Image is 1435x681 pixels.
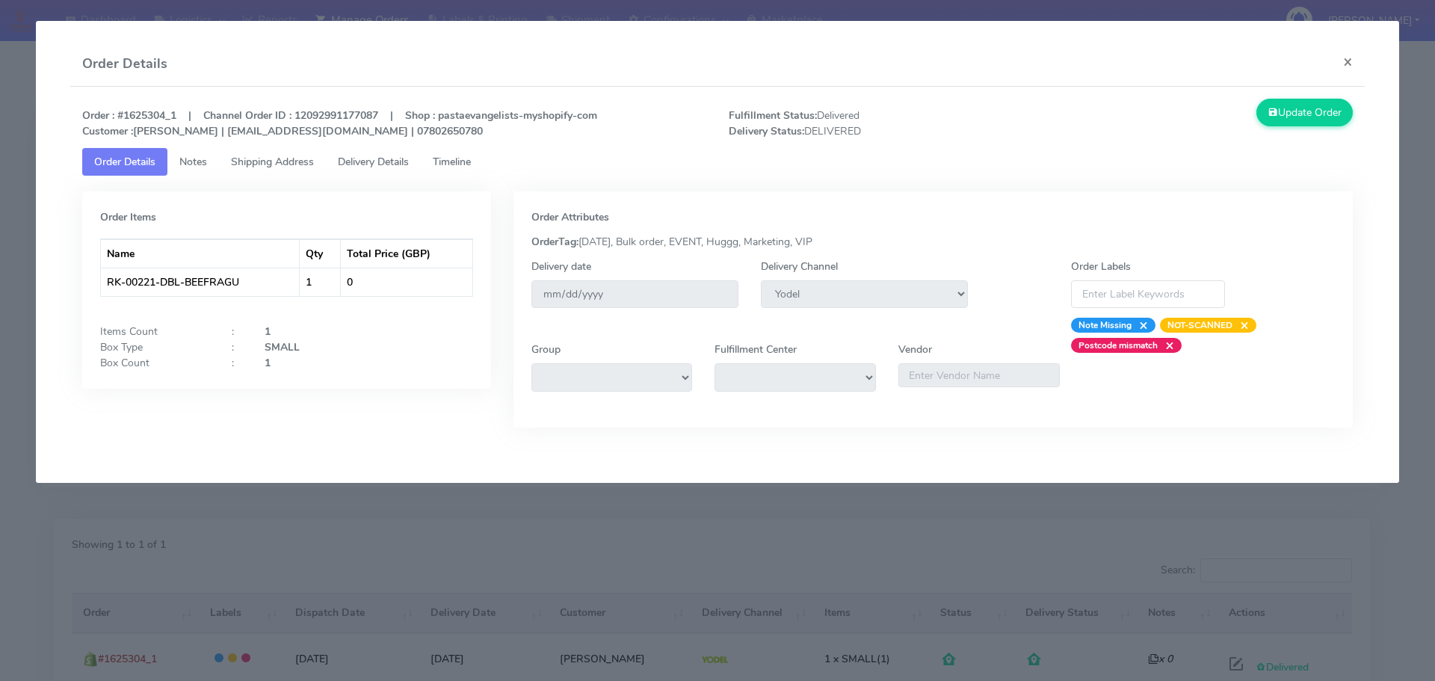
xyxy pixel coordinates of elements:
[531,210,609,224] strong: Order Attributes
[179,155,207,169] span: Notes
[220,324,253,339] div: :
[89,339,220,355] div: Box Type
[433,155,471,169] span: Timeline
[82,108,597,138] strong: Order : #1625304_1 | Channel Order ID : 12092991177087 | Shop : pastaevangelists-myshopify-com [P...
[531,235,578,249] strong: OrderTag:
[1071,259,1131,274] label: Order Labels
[520,234,1347,250] div: [DATE], Bulk order, EVENT, Huggg, Marketing, VIP
[100,210,156,224] strong: Order Items
[1132,318,1148,333] span: ×
[82,148,1354,176] ul: Tabs
[220,355,253,371] div: :
[761,259,838,274] label: Delivery Channel
[94,155,155,169] span: Order Details
[265,324,271,339] strong: 1
[300,239,341,268] th: Qty
[1078,339,1158,351] strong: Postcode mismatch
[1256,99,1354,126] button: Update Order
[231,155,314,169] span: Shipping Address
[1158,338,1174,353] span: ×
[898,363,1060,387] input: Enter Vendor Name
[89,324,220,339] div: Items Count
[89,355,220,371] div: Box Count
[265,356,271,370] strong: 1
[101,239,300,268] th: Name
[717,108,1041,139] span: Delivered DELIVERED
[715,342,797,357] label: Fulfillment Center
[82,124,133,138] strong: Customer :
[82,54,167,74] h4: Order Details
[300,268,341,296] td: 1
[220,339,253,355] div: :
[729,108,817,123] strong: Fulfillment Status:
[341,239,472,268] th: Total Price (GBP)
[898,342,932,357] label: Vendor
[265,340,300,354] strong: SMALL
[1331,42,1365,81] button: Close
[729,124,804,138] strong: Delivery Status:
[531,259,591,274] label: Delivery date
[341,268,472,296] td: 0
[1167,319,1232,331] strong: NOT-SCANNED
[531,342,561,357] label: Group
[1232,318,1249,333] span: ×
[338,155,409,169] span: Delivery Details
[101,268,300,296] td: RK-00221-DBL-BEEFRAGU
[1078,319,1132,331] strong: Note Missing
[1071,280,1225,308] input: Enter Label Keywords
